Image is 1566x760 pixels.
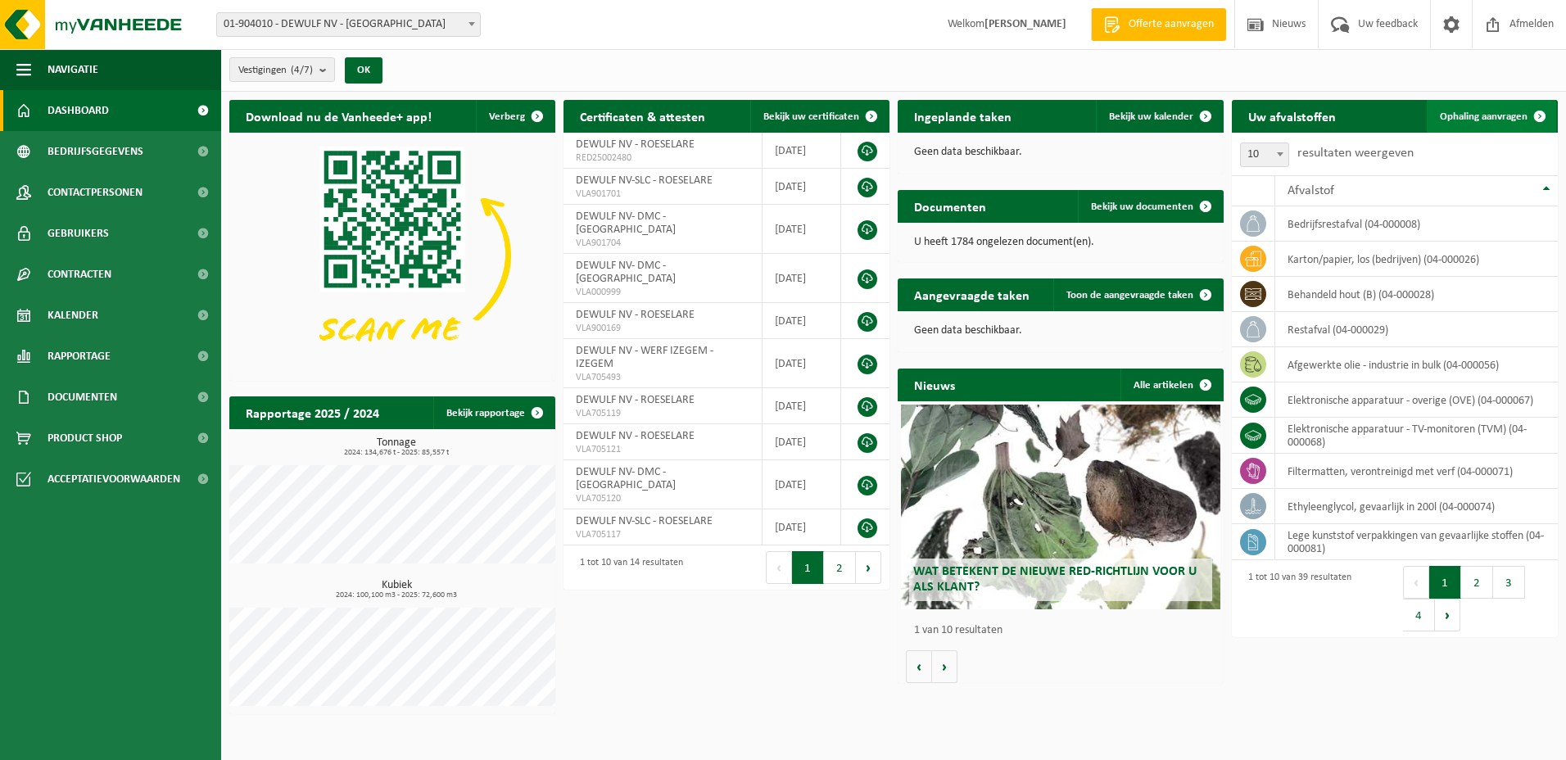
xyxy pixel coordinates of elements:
[576,515,713,527] span: DEWULF NV-SLC - ROESELARE
[576,528,749,541] span: VLA705117
[563,100,722,132] h2: Certificaten & attesten
[906,650,932,683] button: Vorige
[345,57,382,84] button: OK
[1403,599,1435,631] button: 4
[1275,277,1558,312] td: behandeld hout (B) (04-000028)
[576,407,749,420] span: VLA705119
[1120,369,1222,401] a: Alle artikelen
[576,322,749,335] span: VLA900169
[1275,489,1558,524] td: ethyleenglycol, gevaarlijk in 200l (04-000074)
[763,205,841,254] td: [DATE]
[763,460,841,509] td: [DATE]
[1232,100,1352,132] h2: Uw afvalstoffen
[1091,201,1193,212] span: Bekijk uw documenten
[1493,566,1525,599] button: 3
[48,49,98,90] span: Navigatie
[763,254,841,303] td: [DATE]
[48,131,143,172] span: Bedrijfsgegevens
[763,339,841,388] td: [DATE]
[572,550,683,586] div: 1 tot 10 van 14 resultaten
[763,424,841,460] td: [DATE]
[1461,566,1493,599] button: 2
[238,591,555,599] span: 2024: 100,100 m3 - 2025: 72,600 m3
[433,396,554,429] a: Bekijk rapportage
[48,90,109,131] span: Dashboard
[763,133,841,169] td: [DATE]
[914,625,1215,636] p: 1 van 10 resultaten
[238,449,555,457] span: 2024: 134,676 t - 2025: 85,557 t
[48,295,98,336] span: Kalender
[291,65,313,75] count: (4/7)
[489,111,525,122] span: Verberg
[229,396,396,428] h2: Rapportage 2025 / 2024
[914,325,1207,337] p: Geen data beschikbaar.
[576,443,749,456] span: VLA705121
[932,650,957,683] button: Volgende
[576,138,695,151] span: DEWULF NV - ROESELARE
[1053,278,1222,311] a: Toon de aangevraagde taken
[576,152,749,165] span: RED25002480
[576,188,749,201] span: VLA901701
[576,466,676,491] span: DEWULF NV- DMC - [GEOGRAPHIC_DATA]
[901,405,1220,609] a: Wat betekent de nieuwe RED-richtlijn voor u als klant?
[824,551,856,584] button: 2
[576,371,749,384] span: VLA705493
[1275,206,1558,242] td: bedrijfsrestafval (04-000008)
[576,174,713,187] span: DEWULF NV-SLC - ROESELARE
[984,18,1066,30] strong: [PERSON_NAME]
[1275,454,1558,489] td: filtermatten, verontreinigd met verf (04-000071)
[48,336,111,377] span: Rapportage
[576,345,713,370] span: DEWULF NV - WERF IZEGEM - IZEGEM
[766,551,792,584] button: Previous
[1275,382,1558,418] td: elektronische apparatuur - overige (OVE) (04-000067)
[217,13,480,36] span: 01-904010 - DEWULF NV - ROESELARE
[576,492,749,505] span: VLA705120
[238,58,313,83] span: Vestigingen
[576,237,749,250] span: VLA901704
[1091,8,1226,41] a: Offerte aanvragen
[1240,142,1289,167] span: 10
[898,278,1046,310] h2: Aangevraagde taken
[898,100,1028,132] h2: Ingeplande taken
[1429,566,1461,599] button: 1
[1275,312,1558,347] td: restafval (04-000029)
[1241,143,1288,166] span: 10
[238,437,555,457] h3: Tonnage
[1275,524,1558,560] td: lege kunststof verpakkingen van gevaarlijke stoffen (04-000081)
[1275,347,1558,382] td: afgewerkte olie - industrie in bulk (04-000056)
[48,459,180,500] span: Acceptatievoorwaarden
[48,254,111,295] span: Contracten
[763,169,841,205] td: [DATE]
[48,172,143,213] span: Contactpersonen
[763,303,841,339] td: [DATE]
[856,551,881,584] button: Next
[576,210,676,236] span: DEWULF NV- DMC - [GEOGRAPHIC_DATA]
[763,388,841,424] td: [DATE]
[1427,100,1556,133] a: Ophaling aanvragen
[1096,100,1222,133] a: Bekijk uw kalender
[914,147,1207,158] p: Geen data beschikbaar.
[1109,111,1193,122] span: Bekijk uw kalender
[898,369,971,400] h2: Nieuws
[1066,290,1193,301] span: Toon de aangevraagde taken
[576,430,695,442] span: DEWULF NV - ROESELARE
[763,509,841,545] td: [DATE]
[238,580,555,599] h3: Kubiek
[229,133,555,378] img: Download de VHEPlus App
[913,565,1197,594] span: Wat betekent de nieuwe RED-richtlijn voor u als klant?
[1125,16,1218,33] span: Offerte aanvragen
[1297,147,1414,160] label: resultaten weergeven
[216,12,481,37] span: 01-904010 - DEWULF NV - ROESELARE
[1440,111,1528,122] span: Ophaling aanvragen
[576,260,676,285] span: DEWULF NV- DMC - [GEOGRAPHIC_DATA]
[750,100,888,133] a: Bekijk uw certificaten
[576,286,749,299] span: VLA000999
[576,394,695,406] span: DEWULF NV - ROESELARE
[914,237,1207,248] p: U heeft 1784 ongelezen document(en).
[48,377,117,418] span: Documenten
[1078,190,1222,223] a: Bekijk uw documenten
[1403,566,1429,599] button: Previous
[229,57,335,82] button: Vestigingen(4/7)
[229,100,448,132] h2: Download nu de Vanheede+ app!
[1275,418,1558,454] td: elektronische apparatuur - TV-monitoren (TVM) (04-000068)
